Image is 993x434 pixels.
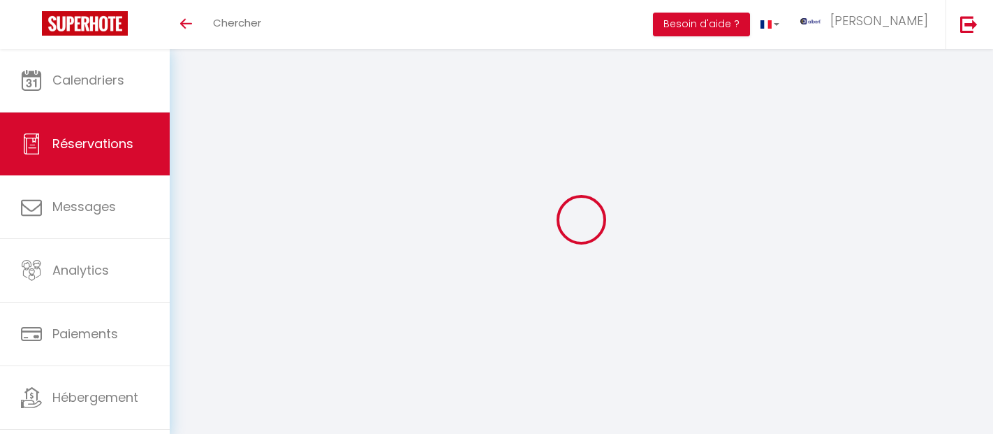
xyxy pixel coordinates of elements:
span: Analytics [52,261,109,279]
span: Paiements [52,325,118,342]
button: Besoin d'aide ? [653,13,750,36]
span: Réservations [52,135,133,152]
span: Calendriers [52,71,124,89]
span: [PERSON_NAME] [830,12,928,29]
img: logout [960,15,978,33]
img: ... [800,18,821,24]
span: Hébergement [52,389,138,406]
span: Chercher [213,15,261,30]
span: Messages [52,198,116,215]
img: Super Booking [42,11,128,36]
